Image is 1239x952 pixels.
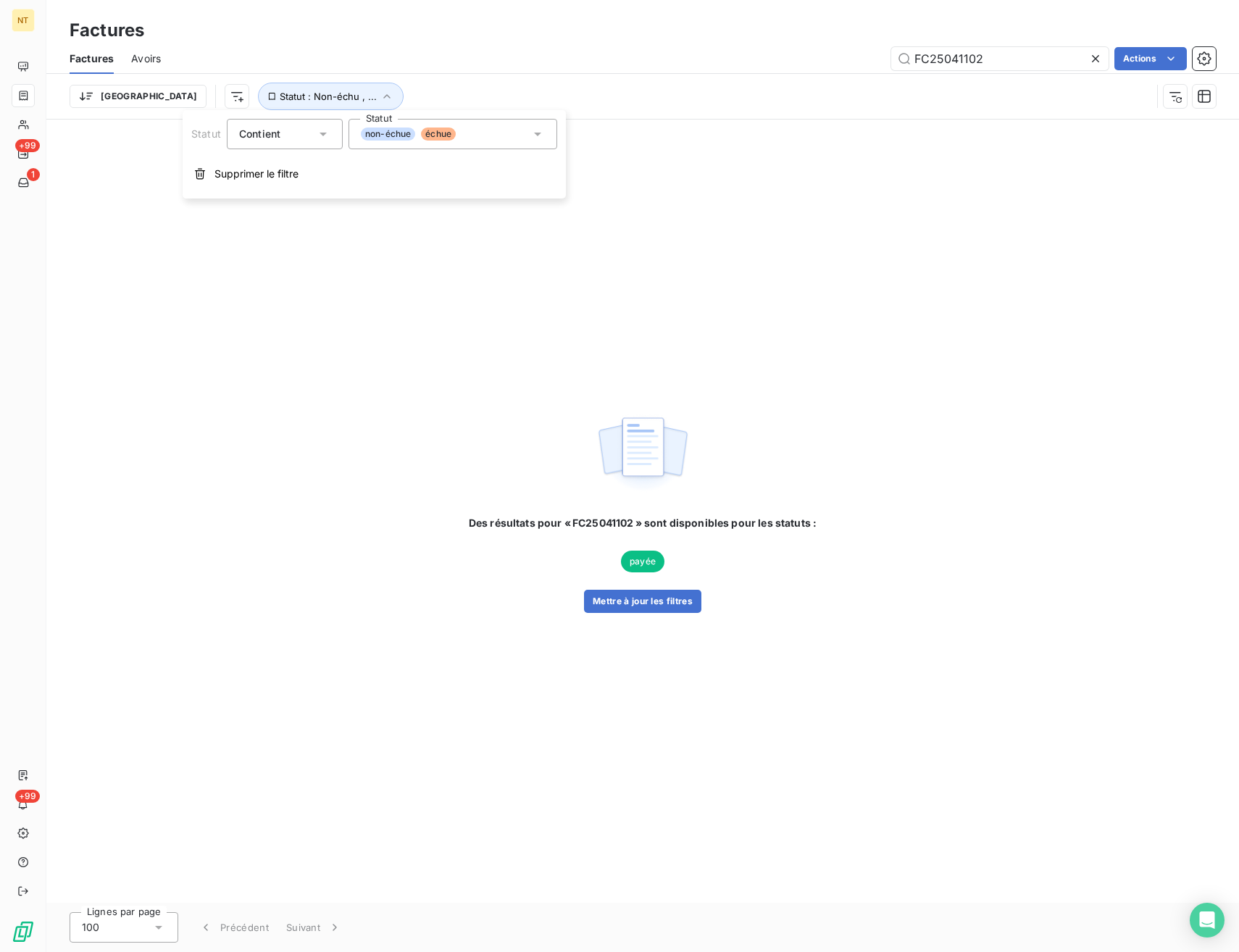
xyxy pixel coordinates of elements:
[280,91,377,102] span: Statut : Non-échu , ...
[621,551,664,572] span: payée
[12,9,35,32] div: NT
[239,128,280,140] span: Contient
[12,142,34,165] a: +99
[361,128,415,141] span: non-échue
[15,790,40,803] span: +99
[12,920,35,943] img: Logo LeanPay
[183,158,566,190] button: Supprimer le filtre
[596,409,689,499] img: empty state
[70,51,114,66] span: Factures
[27,168,40,181] span: 1
[15,139,40,152] span: +99
[70,85,206,108] button: [GEOGRAPHIC_DATA]
[82,920,99,935] span: 100
[70,17,144,43] h3: Factures
[131,51,161,66] span: Avoirs
[1114,47,1187,70] button: Actions
[278,912,351,943] button: Suivant
[214,167,299,181] span: Supprimer le filtre
[421,128,456,141] span: échue
[190,912,278,943] button: Précédent
[12,171,34,194] a: 1
[258,83,404,110] button: Statut : Non-échu , ...
[469,516,817,530] span: Des résultats pour « FC25041102 » sont disponibles pour les statuts :
[1190,903,1225,938] div: Open Intercom Messenger
[891,47,1109,70] input: Rechercher
[191,128,221,140] span: Statut
[584,590,701,613] button: Mettre à jour les filtres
